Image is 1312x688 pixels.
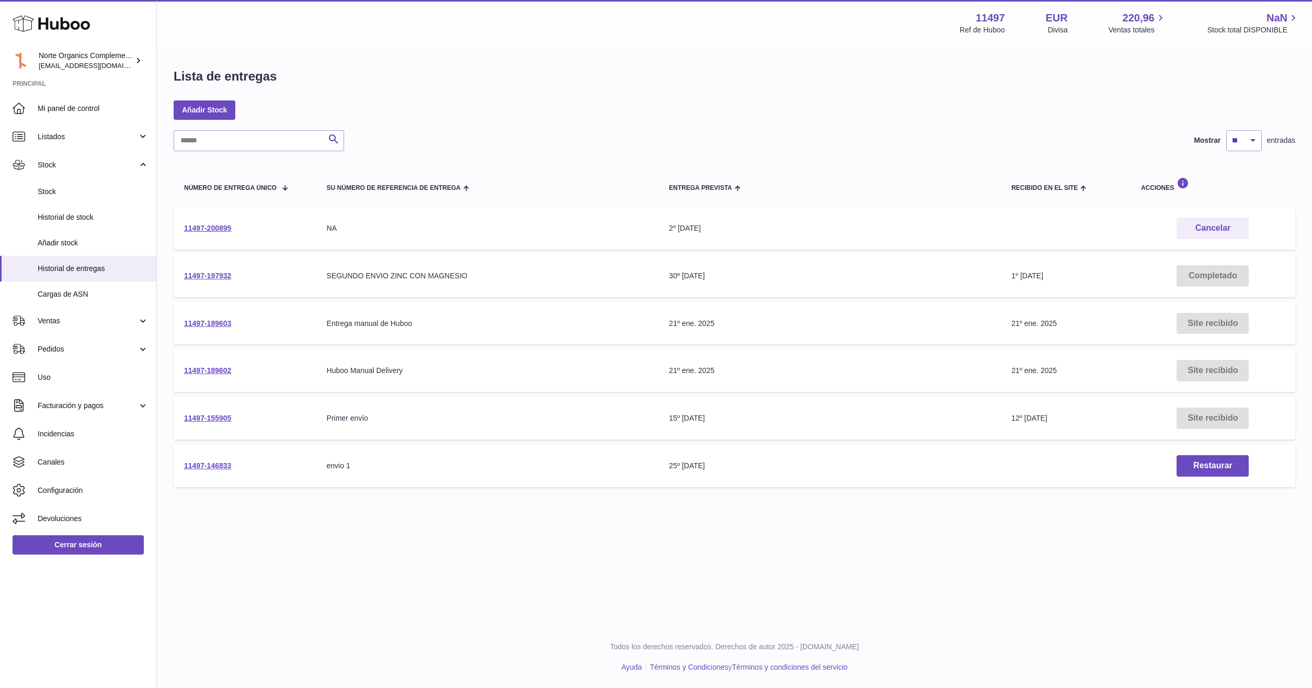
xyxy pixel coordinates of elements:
[184,366,231,375] a: 11497-189602
[38,373,149,382] span: Uso
[1011,272,1043,280] span: 1º [DATE]
[327,185,461,191] span: Su número de referencia de entrega
[184,461,231,470] a: 11497-146833
[621,663,642,671] a: Ayuda
[650,663,728,671] a: Términos y Condiciones
[38,160,138,170] span: Stock
[38,486,149,495] span: Configuración
[669,319,990,329] div: 21º ene. 2025
[960,25,1005,35] div: Ref de Huboo
[1109,25,1167,35] span: Ventas totales
[327,223,648,233] div: NA
[174,68,277,85] h1: Lista de entregas
[38,401,138,411] span: Facturación y pagos
[38,344,138,354] span: Pedidos
[1207,11,1299,35] a: NaN Stock total DISPONIBLE
[1048,25,1068,35] div: Divisa
[13,535,144,554] a: Cerrar sesión
[669,413,990,423] div: 15º [DATE]
[38,514,149,524] span: Devoluciones
[1141,177,1285,191] div: Acciones
[1267,11,1287,25] span: NaN
[1123,11,1155,25] span: 220,96
[1177,455,1249,477] button: Restaurar
[1011,319,1057,328] span: 21º ene. 2025
[327,271,648,281] div: SEGUNDO ENVIO ZINC CON MAGNESIO
[38,264,149,274] span: Historial de entregas
[1194,136,1220,145] label: Mostrar
[669,366,990,376] div: 21º ene. 2025
[38,457,149,467] span: Canales
[174,100,235,119] a: Añadir Stock
[1011,366,1057,375] span: 21º ene. 2025
[39,51,133,71] div: Norte Organics Complementos Alimenticios S.L.
[38,104,149,114] span: Mi panel de control
[669,271,990,281] div: 30º [DATE]
[1177,218,1249,239] button: Cancelar
[1267,136,1295,145] span: entradas
[38,212,149,222] span: Historial de stock
[1109,11,1167,35] a: 220,96 Ventas totales
[165,642,1304,652] p: Todos los derechos reservados. Derechos de autor 2025 - [DOMAIN_NAME]
[1046,11,1068,25] strong: EUR
[732,663,848,671] a: Términos y condiciones del servicio
[669,185,732,191] span: Entrega prevista
[38,289,149,299] span: Cargas de ASN
[38,316,138,326] span: Ventas
[669,223,990,233] div: 2º [DATE]
[184,185,277,191] span: Número de entrega único
[184,224,231,232] a: 11497-200895
[184,414,231,422] a: 11497-155905
[669,461,990,471] div: 25º [DATE]
[327,413,648,423] div: Primer envío
[38,132,138,142] span: Listados
[38,429,149,439] span: Incidencias
[327,319,648,329] div: Entrega manual de Huboo
[976,11,1005,25] strong: 11497
[327,366,648,376] div: Huboo Manual Delivery
[38,238,149,248] span: Añadir stock
[1207,25,1299,35] span: Stock total DISPONIBLE
[13,53,28,69] img: norteorganics@gmail.com
[327,461,648,471] div: envio 1
[184,272,231,280] a: 11497-197932
[38,187,149,197] span: Stock
[1011,414,1047,422] span: 12º [DATE]
[646,662,848,672] li: y
[184,319,231,328] a: 11497-189603
[39,61,154,70] span: [EMAIL_ADDRESS][DOMAIN_NAME]
[1011,185,1078,191] span: Recibido en el site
